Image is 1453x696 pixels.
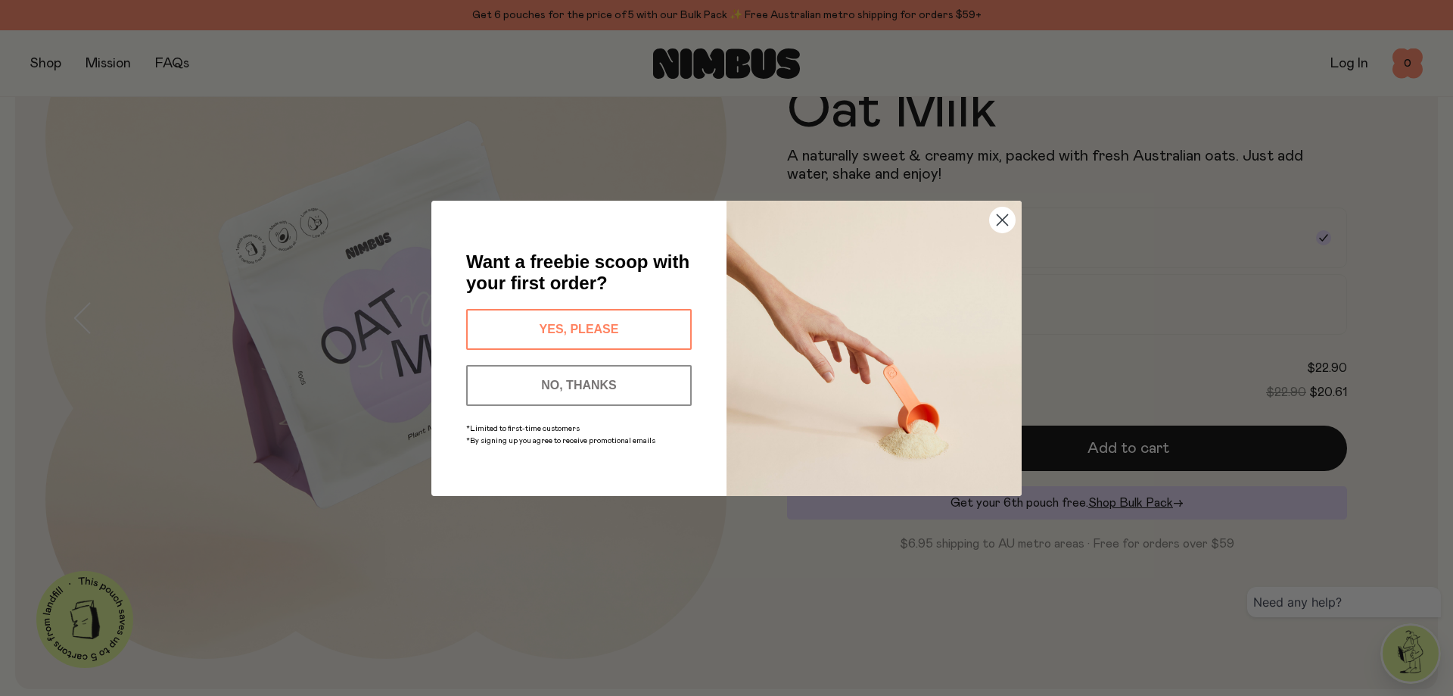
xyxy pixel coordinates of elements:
[466,309,692,350] button: YES, PLEASE
[466,365,692,406] button: NO, THANKS
[989,207,1016,233] button: Close dialog
[466,251,689,293] span: Want a freebie scoop with your first order?
[466,437,655,445] span: *By signing up you agree to receive promotional emails
[726,201,1022,496] img: c0d45117-8e62-4a02-9742-374a5db49d45.jpeg
[466,425,580,432] span: *Limited to first-time customers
